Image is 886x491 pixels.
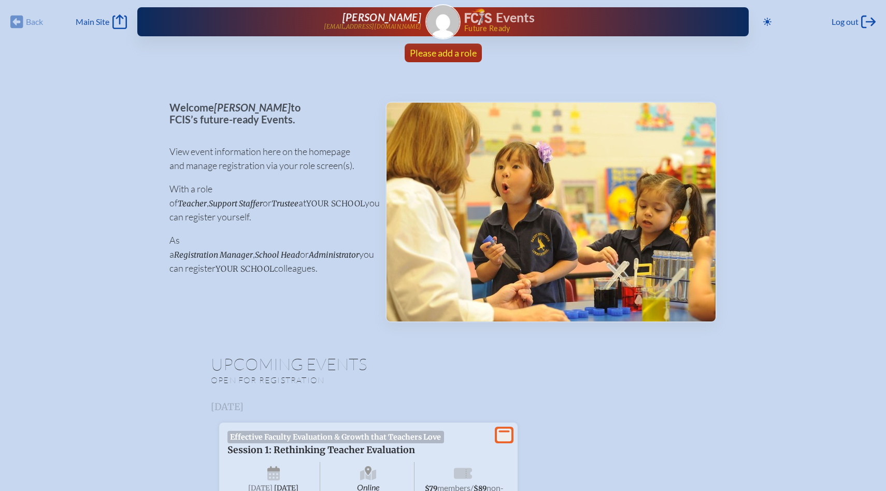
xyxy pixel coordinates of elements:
p: View event information here on the homepage and manage registration via your role screen(s). [169,145,369,173]
span: Registration Manager [174,250,253,260]
span: your school [216,264,274,274]
span: Please add a role [410,47,477,59]
span: Future Ready [464,25,716,32]
p: Open for registration [211,375,484,385]
p: With a role of , or at you can register yourself. [169,182,369,224]
span: [PERSON_NAME] [214,101,291,114]
span: Trustee [271,199,298,208]
p: As a , or you can register colleagues. [169,233,369,275]
span: Administrator [309,250,359,260]
span: [PERSON_NAME] [342,11,421,23]
span: Log out [832,17,859,27]
img: Events [387,103,716,321]
a: Main Site [76,15,126,29]
span: Main Site [76,17,109,27]
a: [PERSON_NAME][EMAIL_ADDRESS][DOMAIN_NAME] [170,11,421,32]
p: [EMAIL_ADDRESS][DOMAIN_NAME] [324,23,421,30]
a: Please add a role [406,44,481,62]
span: School Head [255,250,300,260]
h3: [DATE] [211,402,675,412]
div: FCIS Events — Future ready [465,8,716,32]
span: Support Staffer [209,199,263,208]
span: Session 1: Rethinking Teacher Evaluation [227,444,415,456]
a: Gravatar [425,4,461,39]
p: Welcome to FCIS’s future-ready Events. [169,102,369,125]
span: Effective Faculty Evaluation & Growth that Teachers Love [227,431,444,443]
span: your school [306,199,365,208]
h1: Upcoming Events [211,356,675,372]
span: Teacher [178,199,207,208]
img: Gravatar [426,5,460,38]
